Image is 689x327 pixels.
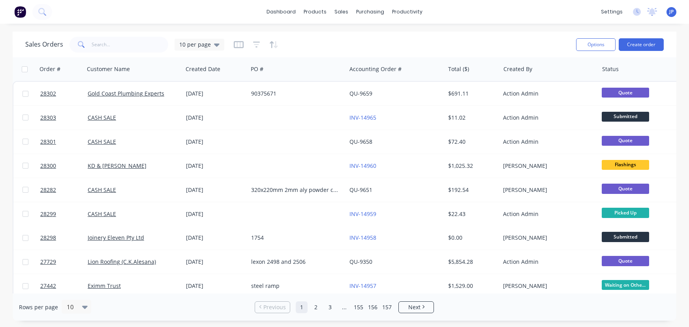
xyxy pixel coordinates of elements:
[324,301,336,313] a: Page 3
[602,65,619,73] div: Status
[40,250,88,274] a: 27729
[179,40,211,49] span: 10 per page
[88,210,116,218] a: CASH SALE
[349,138,372,145] a: QU-9658
[14,6,26,18] img: Factory
[186,162,245,170] div: [DATE]
[602,280,649,290] span: Waiting on Othe...
[349,114,376,121] a: INV-14965
[503,234,591,242] div: [PERSON_NAME]
[330,6,352,18] div: sales
[503,90,591,98] div: Action Admin
[88,234,144,241] a: Joinery Eleven Pty Ltd
[87,65,130,73] div: Customer Name
[352,6,388,18] div: purchasing
[40,138,56,146] span: 28301
[251,234,339,242] div: 1754
[349,258,372,265] a: QU-9350
[503,162,591,170] div: [PERSON_NAME]
[88,258,156,265] a: Lion Roofing (C.K.Alesana)
[503,282,591,290] div: [PERSON_NAME]
[399,303,434,311] a: Next page
[251,186,339,194] div: 320x220mm 2mm aly powder coated
[40,274,88,298] a: 27442
[252,301,437,313] ul: Pagination
[88,162,146,169] a: KD & [PERSON_NAME]
[388,6,426,18] div: productivity
[448,138,494,146] div: $72.40
[602,88,649,98] span: Quote
[263,6,300,18] a: dashboard
[408,303,421,311] span: Next
[503,186,591,194] div: [PERSON_NAME]
[669,8,674,15] span: JP
[448,210,494,218] div: $22.43
[92,37,169,53] input: Search...
[40,82,88,105] a: 28302
[503,210,591,218] div: Action Admin
[40,162,56,170] span: 28300
[448,234,494,242] div: $0.00
[251,258,339,266] div: lexon 2498 and 2506
[503,65,532,73] div: Created By
[602,208,649,218] span: Picked Up
[25,41,63,48] h1: Sales Orders
[619,38,664,51] button: Create order
[503,114,591,122] div: Action Admin
[349,186,372,194] a: QU-9651
[186,90,245,98] div: [DATE]
[40,258,56,266] span: 27729
[88,186,116,194] a: CASH SALE
[186,138,245,146] div: [DATE]
[88,282,121,289] a: Eximm Trust
[602,136,649,146] span: Quote
[40,202,88,226] a: 28299
[338,301,350,313] a: Jump forward
[602,184,649,194] span: Quote
[503,258,591,266] div: Action Admin
[40,234,56,242] span: 28298
[255,303,290,311] a: Previous page
[186,258,245,266] div: [DATE]
[448,114,494,122] div: $11.02
[251,90,339,98] div: 90375671
[186,234,245,242] div: [DATE]
[602,256,649,266] span: Quote
[576,38,616,51] button: Options
[367,301,379,313] a: Page 156
[40,186,56,194] span: 28282
[263,303,286,311] span: Previous
[349,90,372,97] a: QU-9659
[448,65,469,73] div: Total ($)
[40,90,56,98] span: 28302
[40,282,56,290] span: 27442
[39,65,60,73] div: Order #
[448,162,494,170] div: $1,025.32
[353,301,364,313] a: Page 155
[186,65,220,73] div: Created Date
[448,90,494,98] div: $691.11
[88,138,116,145] a: CASH SALE
[602,232,649,242] span: Submitted
[251,65,263,73] div: PO #
[310,301,322,313] a: Page 2
[349,234,376,241] a: INV-14958
[40,114,56,122] span: 28303
[251,282,339,290] div: steel ramp
[300,6,330,18] div: products
[40,210,56,218] span: 28299
[186,186,245,194] div: [DATE]
[349,65,402,73] div: Accounting Order #
[349,282,376,289] a: INV-14957
[349,210,376,218] a: INV-14959
[186,114,245,122] div: [DATE]
[40,226,88,250] a: 28298
[186,210,245,218] div: [DATE]
[448,186,494,194] div: $192.54
[602,160,649,170] span: Flashings
[381,301,393,313] a: Page 157
[503,138,591,146] div: Action Admin
[296,301,308,313] a: Page 1 is your current page
[40,130,88,154] a: 28301
[40,178,88,202] a: 28282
